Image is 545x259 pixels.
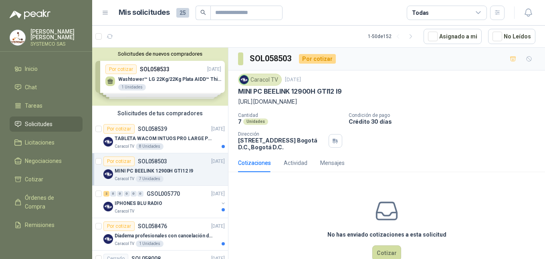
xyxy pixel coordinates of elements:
span: Configuración [25,239,60,248]
p: Caracol TV [115,143,134,150]
img: Company Logo [103,234,113,244]
p: MINI PC BEELINK 12900H GTI12 I9 [238,87,341,96]
a: Inicio [10,61,83,76]
p: IPHONES BLU RADIO [115,200,162,207]
img: Company Logo [240,75,248,84]
img: Company Logo [103,202,113,211]
p: TABLETA WACOM INTUOS PRO LARGE PTK870K0A [115,135,214,143]
div: 1 - 50 de 152 [368,30,417,43]
a: Configuración [10,236,83,251]
h3: SOL058503 [250,52,293,65]
a: Chat [10,80,83,95]
span: Remisiones [25,221,54,229]
a: Licitaciones [10,135,83,150]
p: [DATE] [285,76,301,84]
img: Company Logo [103,169,113,179]
div: 7 Unidades [136,176,163,182]
img: Logo peakr [10,10,50,19]
a: Solicitudes [10,116,83,132]
div: Todas [412,8,429,17]
a: Por cotizarSOL058476[DATE] Company LogoDiadema profesionales con cancelación de ruido en micrófon... [92,218,228,251]
span: Órdenes de Compra [25,193,75,211]
div: Por cotizar [103,124,135,134]
img: Company Logo [103,137,113,147]
a: Cotizar [10,172,83,187]
p: MINI PC BEELINK 12900H GTI12 I9 [115,167,193,175]
div: Cotizaciones [238,159,271,167]
p: Caracol TV [115,241,134,247]
p: [DATE] [211,158,225,165]
p: GSOL005770 [147,191,180,197]
img: Company Logo [10,30,25,45]
p: [DATE] [211,125,225,133]
p: [URL][DOMAIN_NAME] [238,97,535,106]
a: Por cotizarSOL058539[DATE] Company LogoTABLETA WACOM INTUOS PRO LARGE PTK870K0ACaracol TV8 Unidades [92,121,228,153]
span: Negociaciones [25,157,62,165]
p: 7 [238,118,242,125]
div: Mensajes [320,159,345,167]
span: 25 [176,8,189,18]
span: Licitaciones [25,138,54,147]
p: SYSTEMCO SAS [30,42,83,46]
div: Unidades [243,118,268,125]
p: Condición de pago [349,112,542,118]
div: Solicitudes de tus compradores [92,106,228,121]
p: SOL058503 [138,159,167,164]
h3: No has enviado cotizaciones a esta solicitud [327,230,446,239]
p: [STREET_ADDRESS] Bogotá D.C. , Bogotá D.C. [238,137,325,151]
div: Solicitudes de nuevos compradoresPor cotizarSOL058533[DATE] Washtower™ LG 22Kg/22Kg Plata AIDD™ T... [92,48,228,106]
div: 0 [137,191,143,197]
p: Caracol TV [115,176,134,182]
button: No Leídos [488,29,535,44]
button: Solicitudes de nuevos compradores [95,51,225,57]
div: Por cotizar [103,157,135,166]
a: Órdenes de Compra [10,190,83,214]
span: Chat [25,83,37,92]
div: Caracol TV [238,74,282,86]
p: [PERSON_NAME] [PERSON_NAME] [30,29,83,40]
div: Por cotizar [299,54,336,64]
span: Tareas [25,101,42,110]
div: 0 [124,191,130,197]
p: Caracol TV [115,208,134,215]
div: 8 Unidades [136,143,163,150]
button: Asignado a mi [424,29,482,44]
div: 0 [131,191,137,197]
div: Actividad [284,159,307,167]
span: Inicio [25,64,38,73]
div: 2 [103,191,109,197]
div: 0 [110,191,116,197]
p: SOL058476 [138,223,167,229]
p: Crédito 30 días [349,118,542,125]
a: 2 0 0 0 0 0 GSOL005770[DATE] Company LogoIPHONES BLU RADIOCaracol TV [103,189,226,215]
div: 0 [117,191,123,197]
p: Diadema profesionales con cancelación de ruido en micrófono [115,232,214,240]
span: Solicitudes [25,120,52,128]
div: 1 Unidades [136,241,163,247]
p: SOL058539 [138,126,167,132]
a: Remisiones [10,217,83,233]
div: Por cotizar [103,221,135,231]
h1: Mis solicitudes [119,7,170,18]
p: [DATE] [211,223,225,230]
a: Tareas [10,98,83,113]
p: Cantidad [238,112,342,118]
p: Dirección [238,131,325,137]
a: Negociaciones [10,153,83,169]
a: Por cotizarSOL058503[DATE] Company LogoMINI PC BEELINK 12900H GTI12 I9Caracol TV7 Unidades [92,153,228,186]
p: [DATE] [211,190,225,198]
span: search [200,10,206,15]
span: Cotizar [25,175,43,184]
